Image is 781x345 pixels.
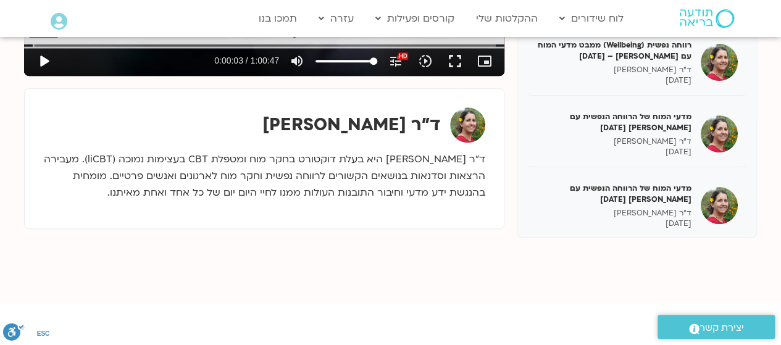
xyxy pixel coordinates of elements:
img: תודעה בריאה [680,9,734,28]
img: מדעי המוח של הרווחה הנפשית עם נועה אלבלדה 28/02/25 [701,115,738,152]
h5: מדעי המוח של הרווחה הנפשית עם [PERSON_NAME] [DATE] [536,111,691,133]
a: תמכו בנו [253,7,303,30]
p: [DATE] [536,147,691,157]
p: [DATE] [536,218,691,229]
a: לוח שידורים [553,7,630,30]
span: יצירת קשר [700,320,744,336]
p: ד"ר [PERSON_NAME] [536,65,691,75]
img: מדעי המוח של הרווחה הנפשית עם נועה אלבלדה 07/03/25 [701,187,738,224]
a: עזרה [312,7,360,30]
img: ד"ר נועה אלבלדה [450,107,485,143]
h5: רווחה נפשית (Wellbeing) ממבט מדעי המוח עם [PERSON_NAME] – [DATE] [536,39,691,62]
a: קורסים ופעילות [369,7,461,30]
p: [DATE] [536,75,691,86]
p: ד"ר [PERSON_NAME] [536,208,691,218]
strong: ד"ר [PERSON_NAME] [262,113,441,136]
a: יצירת קשר [658,315,775,339]
a: ההקלטות שלי [470,7,544,30]
h5: מדעי המוח של הרווחה הנפשית עם [PERSON_NAME] [DATE] [536,183,691,205]
p: ד"ר [PERSON_NAME] [536,136,691,147]
img: רווחה נפשית (Wellbeing) ממבט מדעי המוח עם נועה אלבלדה – 21/02/25 [701,44,738,81]
p: ד״ר [PERSON_NAME] היא בעלת דוקטורט בחקר מוח ומטפלת CBT בעצימות נמוכה (liCBT). מעבירה הרצאות וסדנא... [43,151,485,201]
